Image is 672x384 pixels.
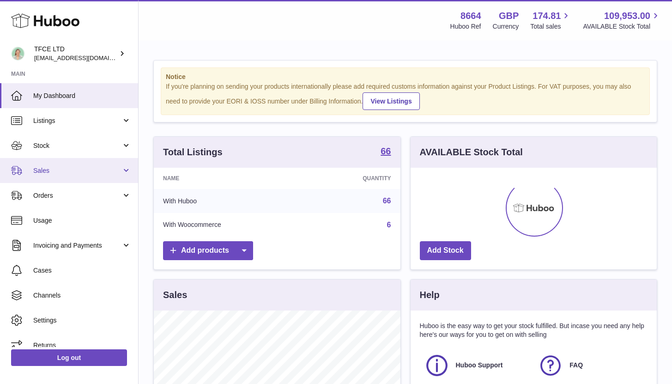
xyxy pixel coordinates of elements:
[569,361,583,370] span: FAQ
[381,146,391,156] strong: 66
[307,168,400,189] th: Quantity
[387,221,391,229] a: 6
[363,92,419,110] a: View Listings
[538,353,643,378] a: FAQ
[33,241,121,250] span: Invoicing and Payments
[33,91,131,100] span: My Dashboard
[420,322,648,339] p: Huboo is the easy way to get your stock fulfilled. But incase you need any help here's our ways f...
[493,22,519,31] div: Currency
[154,213,307,237] td: With Woocommerce
[583,22,661,31] span: AVAILABLE Stock Total
[163,146,223,158] h3: Total Listings
[33,191,121,200] span: Orders
[420,241,471,260] a: Add Stock
[33,291,131,300] span: Channels
[533,10,561,22] span: 174.81
[166,73,645,81] strong: Notice
[33,141,121,150] span: Stock
[530,22,571,31] span: Total sales
[420,146,523,158] h3: AVAILABLE Stock Total
[11,47,25,61] img: hello@thefacialcuppingexpert.com
[163,241,253,260] a: Add products
[381,146,391,158] a: 66
[499,10,519,22] strong: GBP
[33,341,131,350] span: Returns
[450,22,481,31] div: Huboo Ref
[583,10,661,31] a: 109,953.00 AVAILABLE Stock Total
[424,353,529,378] a: Huboo Support
[11,349,127,366] a: Log out
[33,216,131,225] span: Usage
[154,189,307,213] td: With Huboo
[33,116,121,125] span: Listings
[604,10,650,22] span: 109,953.00
[163,289,187,301] h3: Sales
[383,197,391,205] a: 66
[166,82,645,110] div: If you're planning on sending your products internationally please add required customs informati...
[530,10,571,31] a: 174.81 Total sales
[33,166,121,175] span: Sales
[34,45,117,62] div: TFCE LTD
[33,266,131,275] span: Cases
[456,361,503,370] span: Huboo Support
[33,316,131,325] span: Settings
[154,168,307,189] th: Name
[34,54,136,61] span: [EMAIL_ADDRESS][DOMAIN_NAME]
[460,10,481,22] strong: 8664
[420,289,440,301] h3: Help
